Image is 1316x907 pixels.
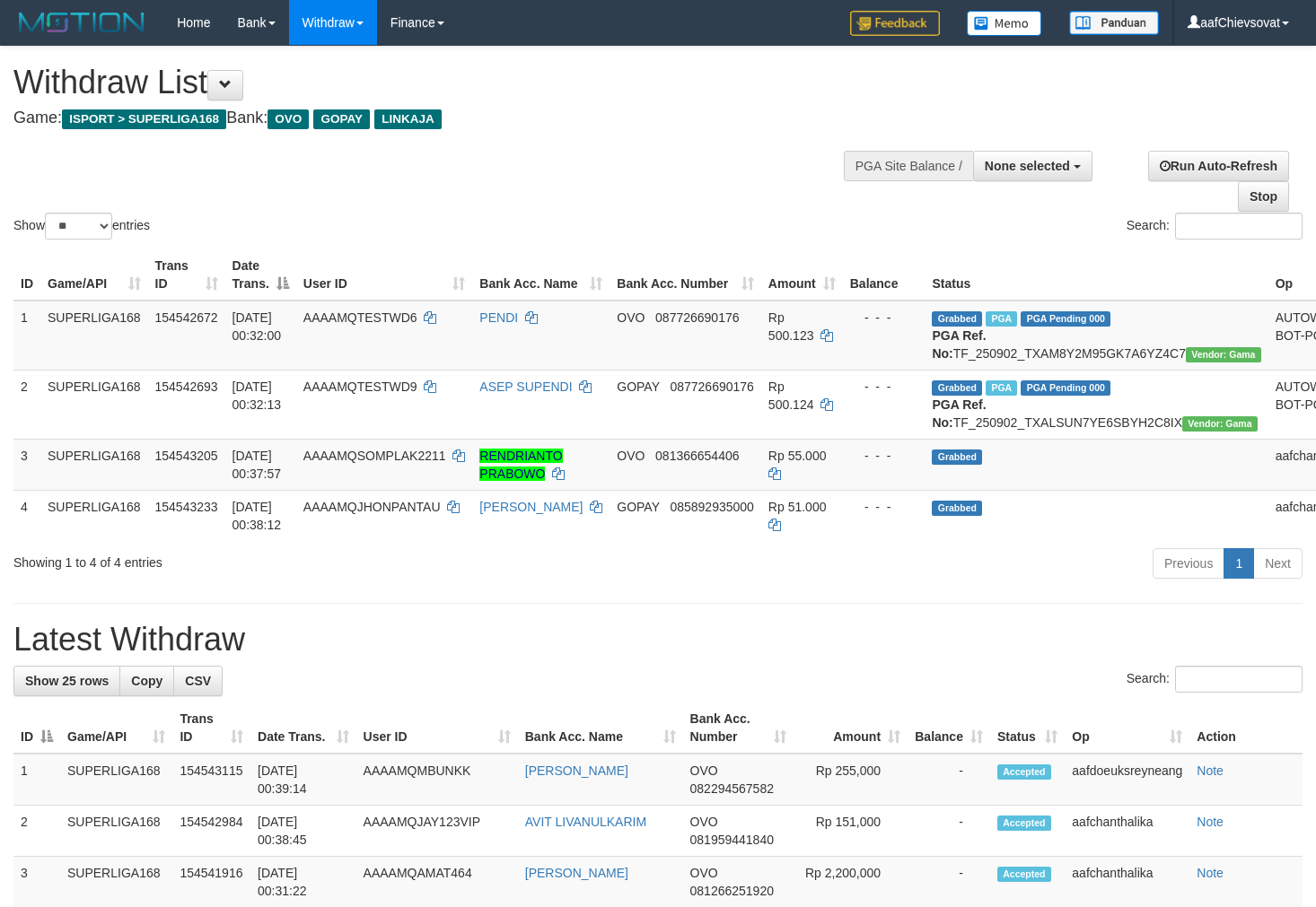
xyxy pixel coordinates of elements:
[761,249,843,301] th: Amount: activate to sort column ascending
[13,213,150,240] label: Show entries
[40,249,148,301] th: Game/API: activate to sort column ascending
[1065,754,1189,806] td: aafdoeuksreyneang
[610,249,761,301] th: Bank Acc. Number: activate to sort column ascending
[683,702,794,754] th: Bank Acc. Number: activate to sort column ascending
[313,109,370,129] span: GOPAY
[60,702,172,754] th: Game/API: activate to sort column ascending
[40,439,148,490] td: SUPERLIGA168
[670,379,753,394] span: Copy 087726690176 to clipboard
[690,833,774,847] span: Copy 081959441840 to clipboard
[768,379,814,412] span: Rp 500.124
[185,674,211,688] span: CSV
[40,301,148,371] td: SUPERLIGA168
[119,666,174,696] a: Copy
[13,439,40,490] td: 3
[13,65,859,100] h1: Withdraw List
[374,109,442,129] span: LINKAJA
[655,449,739,463] span: Copy 081366654406 to clipboard
[13,754,60,806] td: 1
[303,500,441,514] span: AAAAMQJHONPANTAU
[768,310,814,343] span: Rp 500.123
[794,702,908,754] th: Amount: activate to sort column ascending
[768,500,827,514] span: Rp 51.000
[690,763,718,778] span: OVO
[232,379,282,412] span: [DATE] 00:32:13
[13,490,40,541] td: 4
[479,449,562,481] a: RENDRIANTO PRABOWO
[1175,213,1303,240] input: Search:
[155,449,218,463] span: 154543205
[172,754,250,806] td: 154543115
[232,500,282,532] span: [DATE] 00:38:12
[13,702,60,754] th: ID: activate to sort column descending
[997,867,1051,882] span: Accepted
[525,866,628,880] a: [PERSON_NAME]
[1197,866,1224,880] a: Note
[13,546,535,571] div: Showing 1 to 4 of 4 entries
[850,498,918,516] div: - - -
[1153,548,1224,579] a: Previous
[843,249,926,301] th: Balance
[172,806,250,857] td: 154542984
[148,249,225,301] th: Trans ID: activate to sort column ascending
[1065,702,1189,754] th: Op: activate to sort column ascending
[655,310,739,325] span: Copy 087726690176 to clipboard
[986,380,1017,396] span: Marked by aafmaleo
[479,379,572,394] a: ASEP SUPENDI
[60,806,172,857] td: SUPERLIGA168
[1253,548,1303,579] a: Next
[932,311,982,327] span: Grabbed
[232,310,282,343] span: [DATE] 00:32:00
[1238,181,1289,212] a: Stop
[232,449,282,481] span: [DATE] 00:37:57
[908,754,990,806] td: -
[1069,11,1159,35] img: panduan.png
[62,109,226,129] span: ISPORT > SUPERLIGA168
[925,249,1268,301] th: Status
[250,806,356,857] td: [DATE] 00:38:45
[25,674,109,688] span: Show 25 rows
[1182,416,1258,432] span: Vendor URL: https://trx31.1velocity.biz
[518,702,683,754] th: Bank Acc. Name: activate to sort column ascending
[303,310,417,325] span: AAAAMQTESTWD6
[13,666,120,696] a: Show 25 rows
[40,490,148,541] td: SUPERLIGA168
[250,754,356,806] td: [DATE] 00:39:14
[1148,151,1289,181] a: Run Auto-Refresh
[1021,380,1110,396] span: PGA Pending
[525,763,628,778] a: [PERSON_NAME]
[850,309,918,327] div: - - -
[932,397,986,430] b: PGA Ref. No:
[1224,548,1254,579] a: 1
[997,764,1051,780] span: Accepted
[990,702,1065,754] th: Status: activate to sort column ascending
[40,370,148,439] td: SUPERLIGA168
[690,781,774,796] span: Copy 082294567582 to clipboard
[479,500,583,514] a: [PERSON_NAME]
[13,806,60,857] td: 2
[1197,763,1224,778] a: Note
[768,449,827,463] span: Rp 55.000
[45,213,112,240] select: Showentries
[1021,311,1110,327] span: PGA Pending
[908,806,990,857] td: -
[1197,815,1224,829] a: Note
[794,806,908,857] td: Rp 151,000
[617,449,645,463] span: OVO
[986,311,1017,327] span: Marked by aafmaleo
[973,151,1092,181] button: None selected
[670,500,753,514] span: Copy 085892935000 to clipboard
[356,806,518,857] td: AAAAMQJAY123VIP
[850,11,940,36] img: Feedback.jpg
[844,151,973,181] div: PGA Site Balance /
[13,622,1303,658] h1: Latest Withdraw
[932,501,982,516] span: Grabbed
[155,500,218,514] span: 154543233
[13,249,40,301] th: ID
[1065,806,1189,857] td: aafchanthalika
[925,301,1268,371] td: TF_250902_TXAM8Y2M95GK7A6YZ4C7
[525,815,646,829] a: AVIT LIVANULKARIM
[60,754,172,806] td: SUPERLIGA168
[250,702,356,754] th: Date Trans.: activate to sort column ascending
[690,884,774,898] span: Copy 081266251920 to clipboard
